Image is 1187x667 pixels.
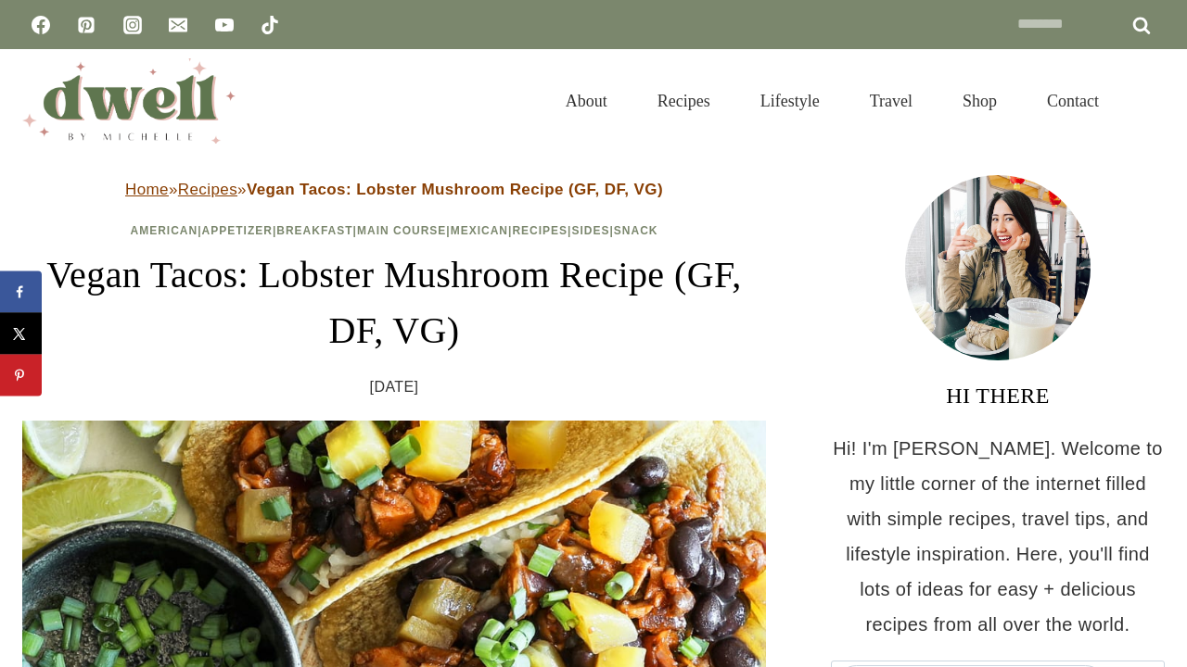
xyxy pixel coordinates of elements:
time: [DATE] [370,373,419,401]
h1: Vegan Tacos: Lobster Mushroom Recipe (GF, DF, VG) [22,247,766,359]
a: American [131,224,198,237]
nav: Primary Navigation [541,69,1124,133]
a: YouTube [206,6,243,44]
a: Contact [1022,69,1124,133]
a: Shop [938,69,1022,133]
a: Sides [571,224,609,237]
a: Email [160,6,197,44]
a: Appetizer [202,224,273,237]
h3: HI THERE [831,379,1165,412]
a: Breakfast [276,224,352,237]
a: Recipes [178,181,237,198]
a: Main Course [357,224,446,237]
a: Facebook [22,6,59,44]
a: Lifestyle [735,69,845,133]
span: | | | | | | | [131,224,658,237]
a: TikTok [251,6,288,44]
p: Hi! I'm [PERSON_NAME]. Welcome to my little corner of the internet filled with simple recipes, tr... [831,431,1165,642]
a: About [541,69,632,133]
a: Snack [614,224,658,237]
span: » » [125,181,663,198]
a: Travel [845,69,938,133]
a: Instagram [114,6,151,44]
a: Home [125,181,169,198]
a: Recipes [632,69,735,133]
a: Pinterest [68,6,105,44]
strong: Vegan Tacos: Lobster Mushroom Recipe (GF, DF, VG) [247,181,663,198]
img: DWELL by michelle [22,58,236,144]
a: Mexican [451,224,508,237]
a: Recipes [512,224,568,237]
button: View Search Form [1133,85,1165,117]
